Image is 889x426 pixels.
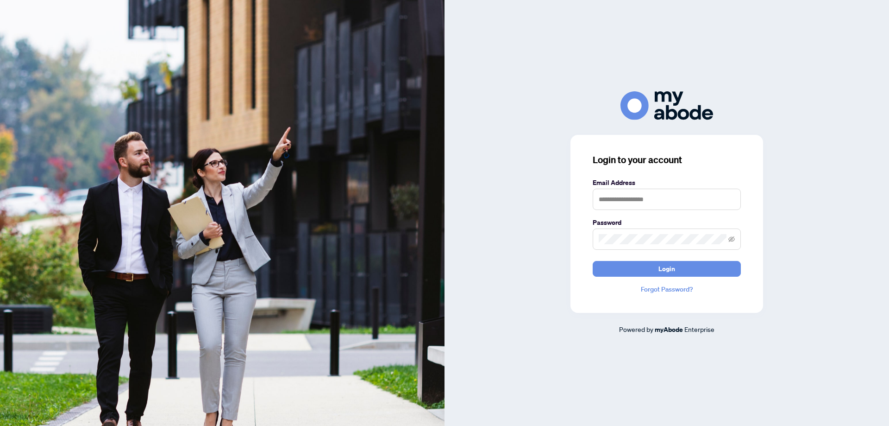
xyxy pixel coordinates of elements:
[619,325,653,333] span: Powered by
[593,261,741,277] button: Login
[593,217,741,228] label: Password
[684,325,714,333] span: Enterprise
[655,324,683,335] a: myAbode
[593,284,741,294] a: Forgot Password?
[593,153,741,166] h3: Login to your account
[658,261,675,276] span: Login
[728,236,735,242] span: eye-invisible
[620,91,713,120] img: ma-logo
[593,178,741,188] label: Email Address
